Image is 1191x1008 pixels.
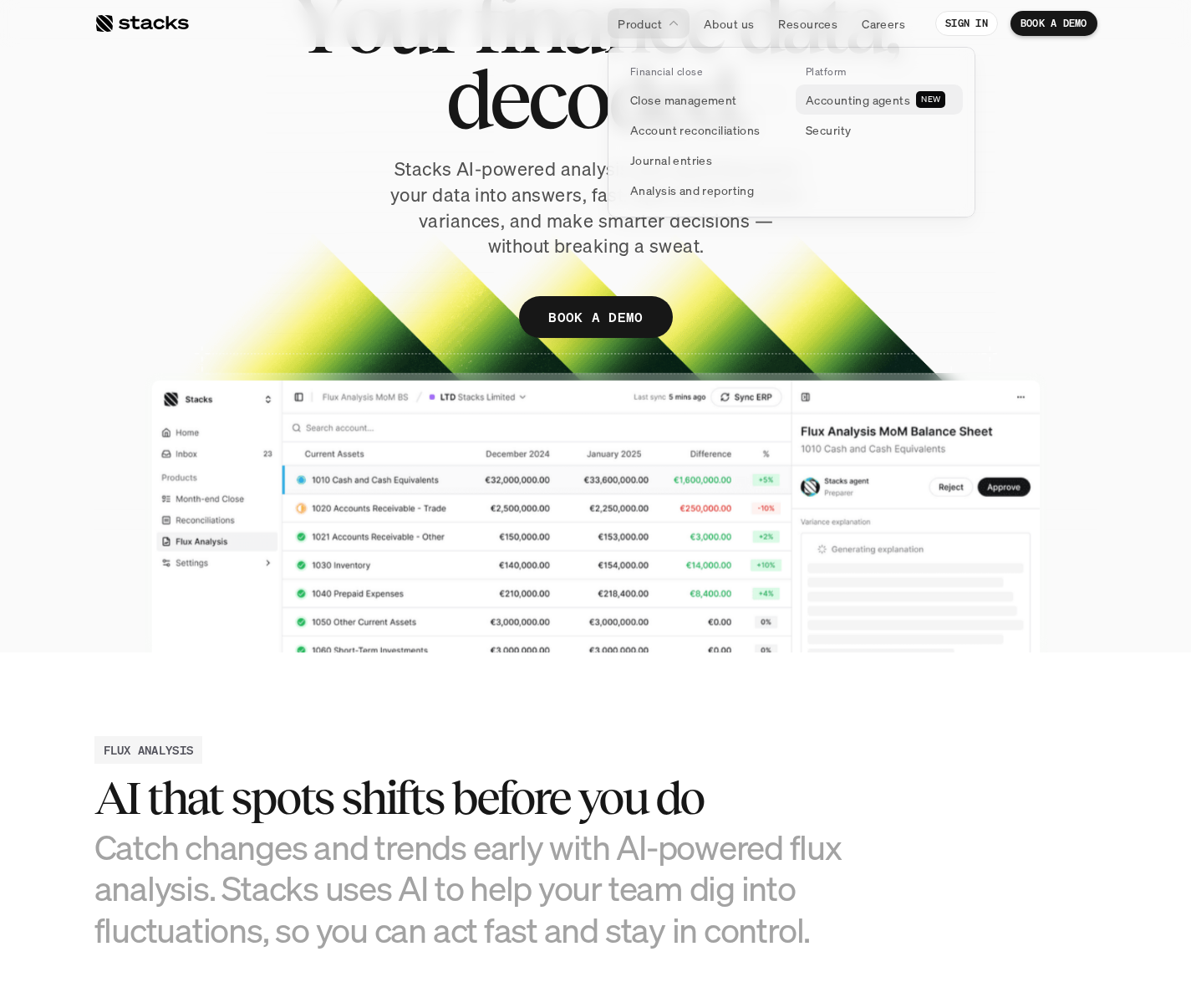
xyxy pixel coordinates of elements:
[862,15,905,33] p: Careers
[527,61,564,136] span: c
[488,61,527,136] span: e
[852,8,915,38] a: Careers
[104,741,194,759] h2: FLUX ANALYSIS
[806,91,910,109] p: Accounting agents
[630,151,712,169] p: Journal entries
[630,182,754,199] p: Analysis and reporting
[620,115,787,145] a: Account reconciliations
[694,8,764,38] a: About us
[630,121,761,139] p: Account reconciliations
[796,115,963,145] a: Security
[630,91,737,109] p: Close management
[548,305,644,330] p: BOOK A DEMO
[921,95,940,105] h2: NEW
[197,319,271,330] a: Privacy Policy
[796,84,963,115] a: Accounting agentsNEW
[806,121,851,139] p: Security
[945,18,988,29] p: SIGN IN
[630,66,702,78] p: Financial close
[620,84,787,115] a: Close management
[620,145,787,175] a: Journal entries
[445,61,488,136] span: d
[768,8,847,38] a: Resources
[618,15,662,33] p: Product
[387,156,805,259] p: Stacks AI-powered analysis and reporting turns your data into answers, fast. Spot trends, explain...
[1020,18,1087,29] p: BOOK A DEMO
[1010,11,1097,36] a: BOOK A DEMO
[620,175,787,205] a: Analysis and reporting
[519,296,673,338] a: BOOK A DEMO
[806,66,847,78] p: Platform
[94,772,847,824] h2: AI that spots shifts before you do
[564,61,607,136] span: o
[94,826,847,950] h3: Catch changes and trends early with AI-powered flux analysis. Stacks uses AI to help your team di...
[778,15,837,33] p: Resources
[935,11,998,36] a: SIGN IN
[704,15,754,33] p: About us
